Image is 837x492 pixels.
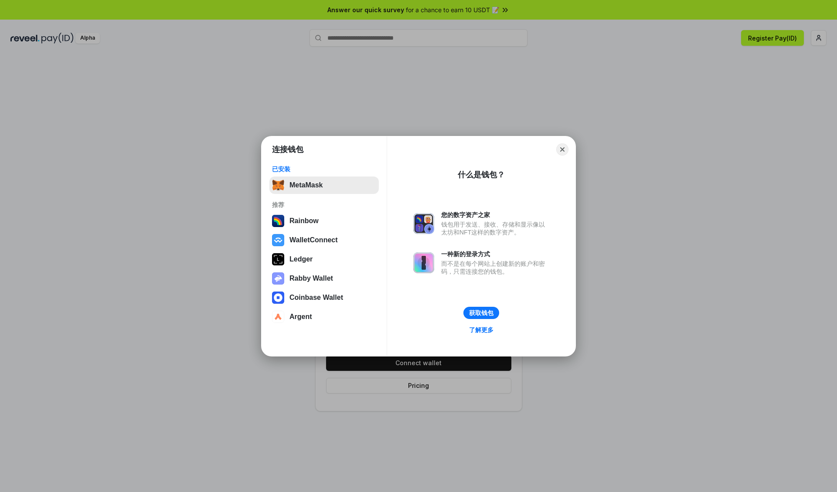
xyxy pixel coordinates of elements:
[441,221,549,236] div: 钱包用于发送、接收、存储和显示像以太坊和NFT这样的数字资产。
[289,181,323,189] div: MetaMask
[289,217,319,225] div: Rainbow
[269,212,379,230] button: Rainbow
[272,311,284,323] img: svg+xml,%3Csvg%20width%3D%2228%22%20height%3D%2228%22%20viewBox%3D%220%200%2028%2028%22%20fill%3D...
[289,236,338,244] div: WalletConnect
[289,275,333,282] div: Rabby Wallet
[272,215,284,227] img: svg+xml,%3Csvg%20width%3D%22120%22%20height%3D%22120%22%20viewBox%3D%220%200%20120%20120%22%20fil...
[289,313,312,321] div: Argent
[269,289,379,306] button: Coinbase Wallet
[289,294,343,302] div: Coinbase Wallet
[469,309,493,317] div: 获取钱包
[556,143,568,156] button: Close
[269,231,379,249] button: WalletConnect
[458,170,505,180] div: 什么是钱包？
[272,165,376,173] div: 已安装
[272,272,284,285] img: svg+xml,%3Csvg%20xmlns%3D%22http%3A%2F%2Fwww.w3.org%2F2000%2Fsvg%22%20fill%3D%22none%22%20viewBox...
[463,307,499,319] button: 获取钱包
[272,253,284,265] img: svg+xml,%3Csvg%20xmlns%3D%22http%3A%2F%2Fwww.w3.org%2F2000%2Fsvg%22%20width%3D%2228%22%20height%3...
[464,324,499,336] a: 了解更多
[413,252,434,273] img: svg+xml,%3Csvg%20xmlns%3D%22http%3A%2F%2Fwww.w3.org%2F2000%2Fsvg%22%20fill%3D%22none%22%20viewBox...
[272,144,303,155] h1: 连接钱包
[272,179,284,191] img: svg+xml,%3Csvg%20fill%3D%22none%22%20height%3D%2233%22%20viewBox%3D%220%200%2035%2033%22%20width%...
[269,270,379,287] button: Rabby Wallet
[441,250,549,258] div: 一种新的登录方式
[272,201,376,209] div: 推荐
[441,211,549,219] div: 您的数字资产之家
[269,308,379,326] button: Argent
[269,176,379,194] button: MetaMask
[272,234,284,246] img: svg+xml,%3Csvg%20width%3D%2228%22%20height%3D%2228%22%20viewBox%3D%220%200%2028%2028%22%20fill%3D...
[289,255,313,263] div: Ledger
[272,292,284,304] img: svg+xml,%3Csvg%20width%3D%2228%22%20height%3D%2228%22%20viewBox%3D%220%200%2028%2028%22%20fill%3D...
[269,251,379,268] button: Ledger
[469,326,493,334] div: 了解更多
[413,213,434,234] img: svg+xml,%3Csvg%20xmlns%3D%22http%3A%2F%2Fwww.w3.org%2F2000%2Fsvg%22%20fill%3D%22none%22%20viewBox...
[441,260,549,275] div: 而不是在每个网站上创建新的账户和密码，只需连接您的钱包。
